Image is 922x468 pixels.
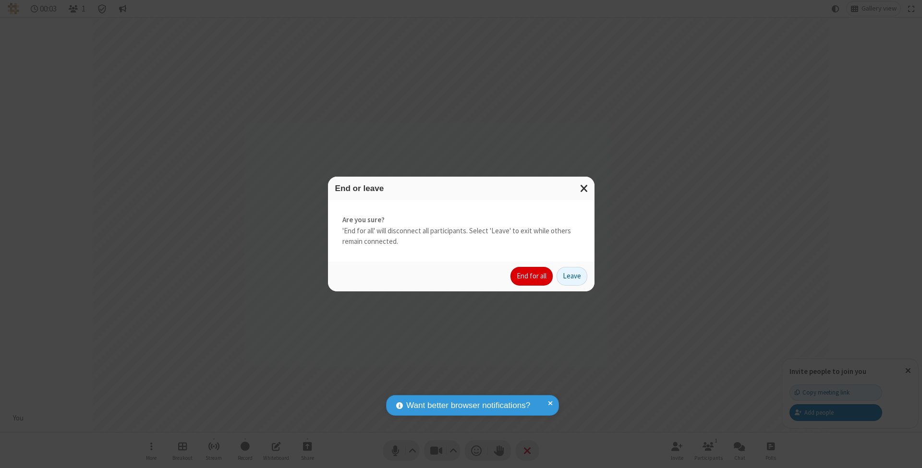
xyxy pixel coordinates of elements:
button: End for all [510,267,553,286]
strong: Are you sure? [342,215,580,226]
div: 'End for all' will disconnect all participants. Select 'Leave' to exit while others remain connec... [328,200,594,262]
button: Close modal [574,177,594,200]
button: Leave [557,267,587,286]
span: Want better browser notifications? [406,399,530,412]
h3: End or leave [335,184,587,193]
